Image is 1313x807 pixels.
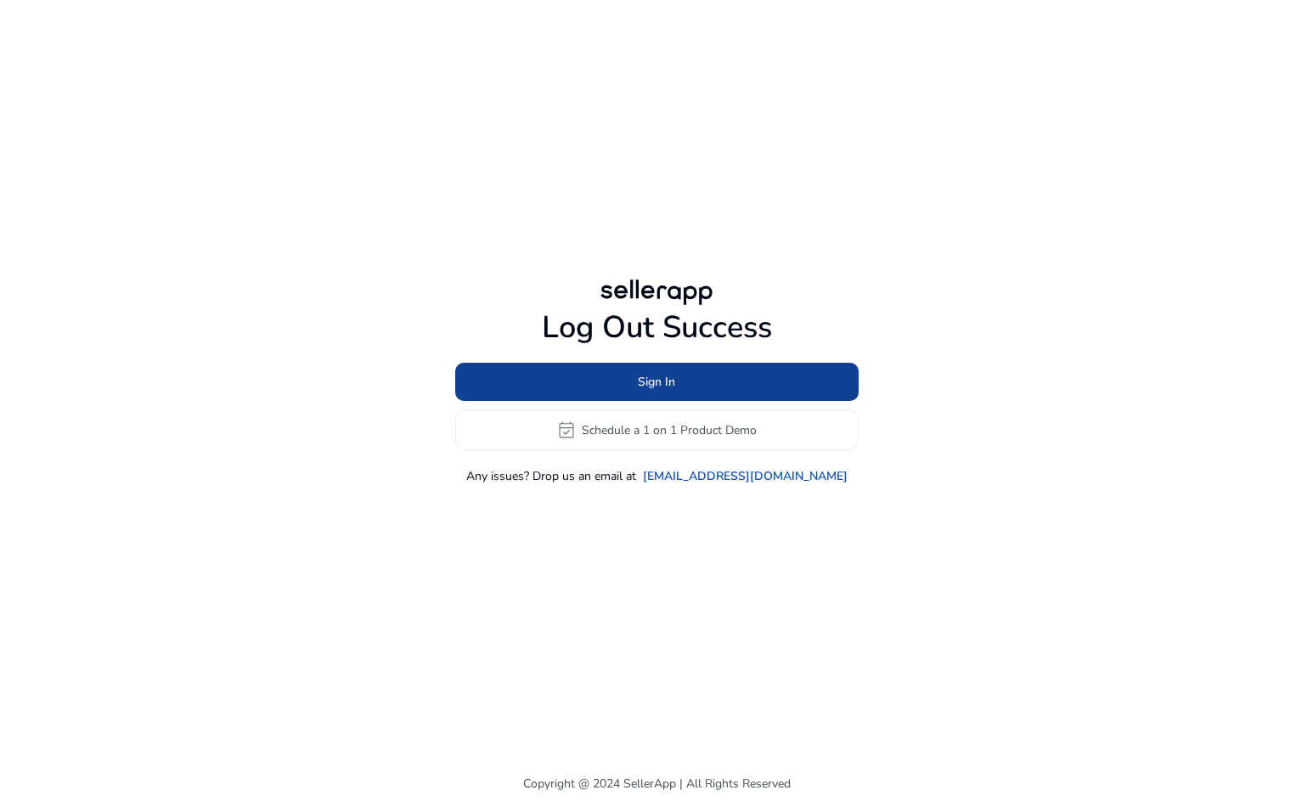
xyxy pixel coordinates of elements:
button: event_availableSchedule a 1 on 1 Product Demo [455,409,859,450]
span: Sign In [638,373,675,391]
h1: Log Out Success [455,309,859,346]
a: [EMAIL_ADDRESS][DOMAIN_NAME] [643,467,848,485]
span: event_available [556,420,577,440]
p: Any issues? Drop us an email at [466,467,636,485]
button: Sign In [455,363,859,401]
